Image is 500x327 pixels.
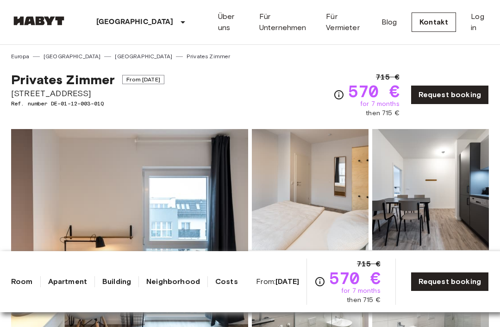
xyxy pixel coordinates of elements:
[329,270,381,286] span: 570 €
[122,75,164,84] span: From [DATE]
[259,11,312,33] a: Für Unternehmen
[366,109,400,118] span: then 715 €
[471,11,489,33] a: Log in
[11,72,115,87] span: Privates Zimmer
[102,276,131,287] a: Building
[115,52,172,61] a: [GEOGRAPHIC_DATA]
[187,52,230,61] a: Privates Zimmer
[218,11,244,33] a: Über uns
[275,277,299,286] b: [DATE]
[372,129,489,250] img: Picture of unit DE-01-12-003-01Q
[314,276,325,287] svg: Check cost overview for full price breakdown. Please note that discounts apply to new joiners onl...
[333,89,344,100] svg: Check cost overview for full price breakdown. Please note that discounts apply to new joiners onl...
[11,16,67,25] img: Habyt
[360,99,400,109] span: for 7 months
[252,129,369,250] img: Picture of unit DE-01-12-003-01Q
[326,11,366,33] a: Für Vermieter
[411,272,489,291] a: Request booking
[256,277,299,287] span: From:
[215,276,238,287] a: Costs
[357,259,381,270] span: 715 €
[146,276,200,287] a: Neighborhood
[411,85,489,105] a: Request booking
[96,17,174,28] p: [GEOGRAPHIC_DATA]
[348,83,400,99] span: 570 €
[44,52,101,61] a: [GEOGRAPHIC_DATA]
[11,87,164,99] span: [STREET_ADDRESS]
[341,286,381,296] span: for 7 months
[412,12,456,32] a: Kontakt
[11,99,164,108] span: Ref. number DE-01-12-003-01Q
[11,276,33,287] a: Room
[48,276,87,287] a: Apartment
[347,296,381,305] span: then 715 €
[376,72,400,83] span: 715 €
[381,17,397,28] a: Blog
[11,52,29,61] a: Europa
